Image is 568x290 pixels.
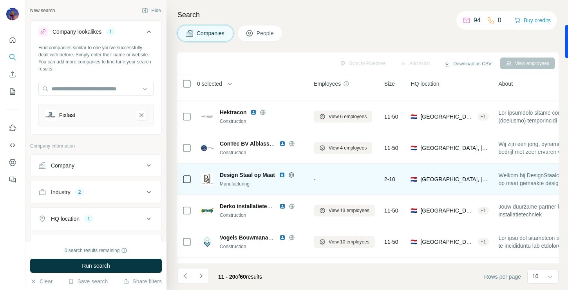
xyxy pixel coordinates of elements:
[384,207,398,214] span: 11-50
[478,238,489,245] div: + 1
[218,274,262,280] span: results
[498,80,513,88] span: About
[220,180,304,187] div: Manufacturing
[279,203,286,209] img: LinkedIn logo
[329,144,367,151] span: View 4 employees
[106,28,115,35] div: 1
[532,272,539,280] p: 10
[6,67,19,81] button: Enrich CSV
[30,142,162,150] p: Company information
[31,183,161,202] button: Industry2
[250,109,257,115] img: LinkedIn logo
[31,236,161,255] button: Annual revenue ($)4
[68,277,108,285] button: Save search
[201,236,213,248] img: Logo of Vogels Bouwmanagement
[220,203,293,209] span: Derko installatietechniek BV
[384,238,398,246] span: 11-50
[6,85,19,99] button: My lists
[59,111,75,119] div: Fixfast
[177,9,559,20] h4: Search
[201,173,213,186] img: Logo of Design Staal op Maat
[38,44,154,72] div: Find companies similar to one you've successfully dealt with before. Simply enter their name or w...
[31,22,161,44] button: Company lookalikes1
[257,29,275,37] span: People
[498,16,501,25] p: 0
[478,113,489,120] div: + 1
[197,80,222,88] span: 0 selected
[30,277,52,285] button: Clear
[240,274,246,280] span: 60
[31,209,161,228] button: HQ location1
[136,110,147,121] button: Fixfast-remove-button
[411,144,417,152] span: 🇳🇱
[220,212,304,219] div: Construction
[411,175,417,183] span: 🇳🇱
[279,234,286,241] img: LinkedIn logo
[218,274,235,280] span: 11 - 20
[314,176,316,182] span: -
[384,113,398,121] span: 11-50
[411,80,439,88] span: HQ location
[220,171,275,179] span: Design Staal op Maat
[51,162,74,169] div: Company
[6,155,19,169] button: Dashboard
[51,188,71,196] div: Industry
[384,80,395,88] span: Size
[279,140,286,147] img: LinkedIn logo
[235,274,240,280] span: of
[220,149,304,156] div: Construction
[84,215,93,222] div: 1
[420,113,474,121] span: [GEOGRAPHIC_DATA], [GEOGRAPHIC_DATA]
[438,58,497,70] button: Download as CSV
[6,138,19,152] button: Use Surfe API
[484,273,521,281] span: Rows per page
[6,173,19,187] button: Feedback
[220,108,246,116] span: Hektracon
[474,16,481,25] p: 94
[45,110,56,121] img: Fixfast-logo
[279,172,285,178] img: LinkedIn logo
[329,238,369,245] span: View 10 employees
[75,189,84,196] div: 2
[420,238,474,246] span: [GEOGRAPHIC_DATA], [GEOGRAPHIC_DATA]
[411,238,417,246] span: 🇳🇱
[6,33,19,47] button: Quick start
[31,156,161,175] button: Company
[384,144,398,152] span: 11-50
[514,15,551,26] button: Buy credits
[51,241,98,249] div: Annual revenue ($)
[411,207,417,214] span: 🇳🇱
[220,243,304,250] div: Construction
[30,7,55,14] div: New search
[201,204,213,217] img: Logo of Derko installatietechniek BV
[30,259,162,273] button: Run search
[478,207,489,214] div: + 1
[384,175,395,183] span: 2-10
[136,5,166,16] button: Hide
[314,205,375,216] button: View 13 employees
[65,247,128,254] div: 0 search results remaining
[6,121,19,135] button: Use Surfe on LinkedIn
[6,50,19,64] button: Search
[6,8,19,20] img: Avatar
[51,215,80,223] div: HQ location
[420,207,474,214] span: [GEOGRAPHIC_DATA], [GEOGRAPHIC_DATA]|Ijsselstein
[411,113,417,121] span: 🇳🇱
[314,111,372,122] button: View 6 employees
[420,144,489,152] span: [GEOGRAPHIC_DATA], [GEOGRAPHIC_DATA]
[220,118,304,125] div: Construction
[329,207,369,214] span: View 13 employees
[314,142,372,154] button: View 4 employees
[123,277,162,285] button: Share filters
[201,142,213,154] img: Logo of ConTec BV Alblasserdam
[220,234,288,241] span: Vogels Bouwmanagement
[52,28,101,36] div: Company lookalikes
[314,80,341,88] span: Employees
[193,268,209,284] button: Navigate to next page
[177,268,193,284] button: Navigate to previous page
[420,175,489,183] span: [GEOGRAPHIC_DATA], [GEOGRAPHIC_DATA]|[GEOGRAPHIC_DATA]
[314,236,375,248] button: View 10 employees
[201,110,213,123] img: Logo of Hektracon
[220,140,286,147] span: ConTec BV Alblasserdam
[82,262,110,270] span: Run search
